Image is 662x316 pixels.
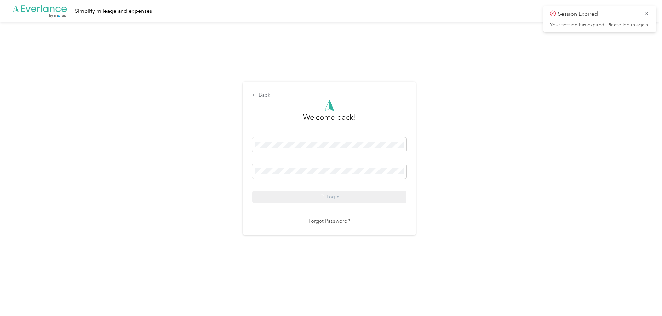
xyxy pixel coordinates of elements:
[75,7,152,16] div: Simplify mileage and expenses
[308,217,350,225] a: Forgot Password?
[623,277,662,316] iframe: Everlance-gr Chat Button Frame
[550,22,650,28] p: Your session has expired. Please log in again.
[252,91,406,100] div: Back
[303,111,356,130] h3: greeting
[558,10,639,18] p: Session Expired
